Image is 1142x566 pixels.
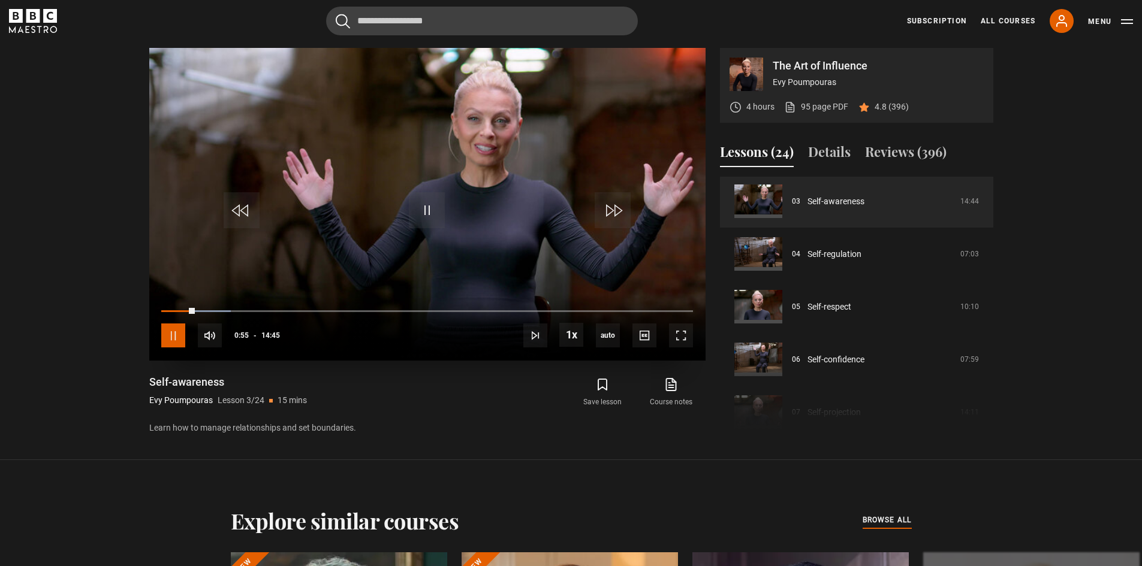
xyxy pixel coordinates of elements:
[773,60,984,71] p: The Art of Influence
[9,9,57,33] svg: BBC Maestro
[863,514,912,527] a: browse all
[637,375,705,410] a: Course notes
[981,16,1035,26] a: All Courses
[784,101,848,113] a: 95 page PDF
[234,325,249,346] span: 0:55
[863,514,912,526] span: browse all
[746,101,775,113] p: 4 hours
[254,331,257,340] span: -
[807,301,851,313] a: Self-respect
[559,323,583,347] button: Playback Rate
[773,76,984,89] p: Evy Poumpouras
[875,101,909,113] p: 4.8 (396)
[807,353,864,366] a: Self-confidence
[149,422,706,434] p: Learn how to manage relationships and set boundaries.
[907,16,966,26] a: Subscription
[720,142,794,167] button: Lessons (24)
[568,375,637,410] button: Save lesson
[231,508,459,533] h2: Explore similar courses
[865,142,947,167] button: Reviews (396)
[149,394,213,407] p: Evy Poumpouras
[1088,16,1133,28] button: Toggle navigation
[596,323,620,347] span: auto
[278,394,307,407] p: 15 mins
[807,248,861,261] a: Self-regulation
[669,323,693,347] button: Fullscreen
[523,323,547,347] button: Next Lesson
[808,142,851,167] button: Details
[261,325,280,346] span: 14:45
[149,48,706,361] video-js: Video Player
[632,323,656,347] button: Captions
[218,394,264,407] p: Lesson 3/24
[161,323,185,347] button: Pause
[161,310,692,313] div: Progress Bar
[198,323,222,347] button: Mute
[336,14,350,29] button: Submit the search query
[596,323,620,347] div: Current quality: 1080p
[326,7,638,35] input: Search
[807,195,864,208] a: Self-awareness
[149,375,307,389] h1: Self-awareness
